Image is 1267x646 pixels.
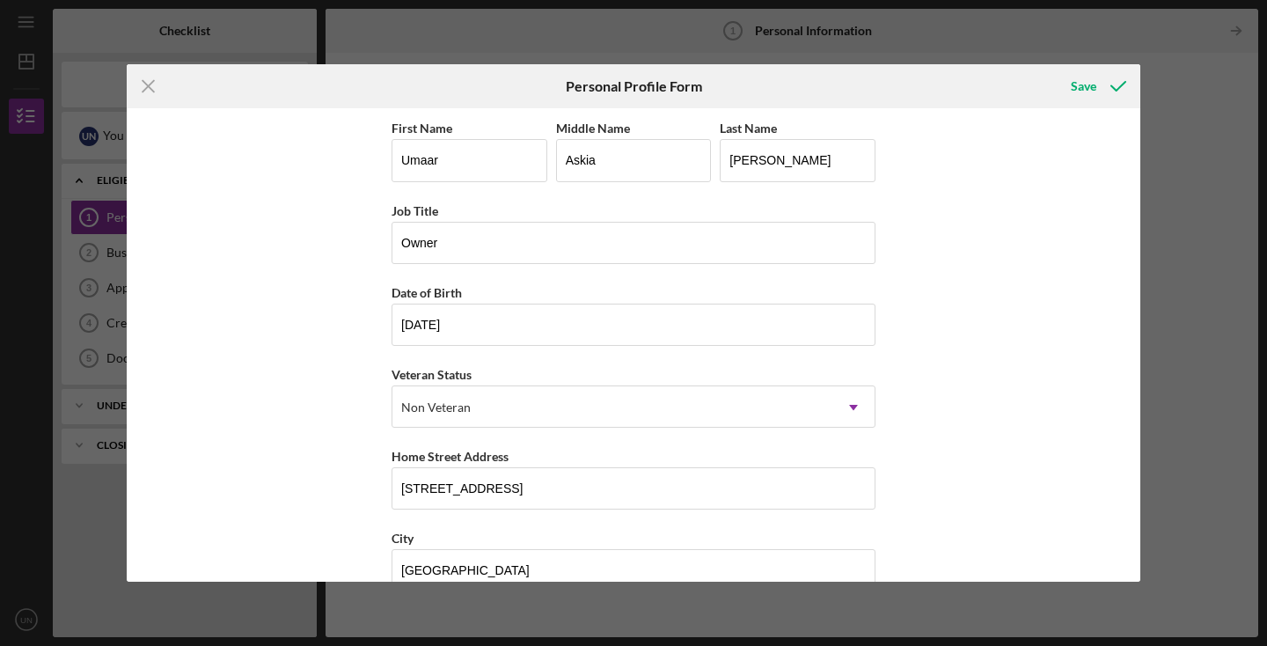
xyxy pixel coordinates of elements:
label: Date of Birth [392,285,462,300]
label: Home Street Address [392,449,509,464]
label: Last Name [720,121,777,136]
button: Save [1053,69,1140,104]
label: City [392,531,414,546]
label: Job Title [392,203,438,218]
h6: Personal Profile Form [566,78,702,94]
label: First Name [392,121,452,136]
div: Non Veteran [401,400,471,415]
div: Save [1071,69,1096,104]
label: Middle Name [556,121,630,136]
